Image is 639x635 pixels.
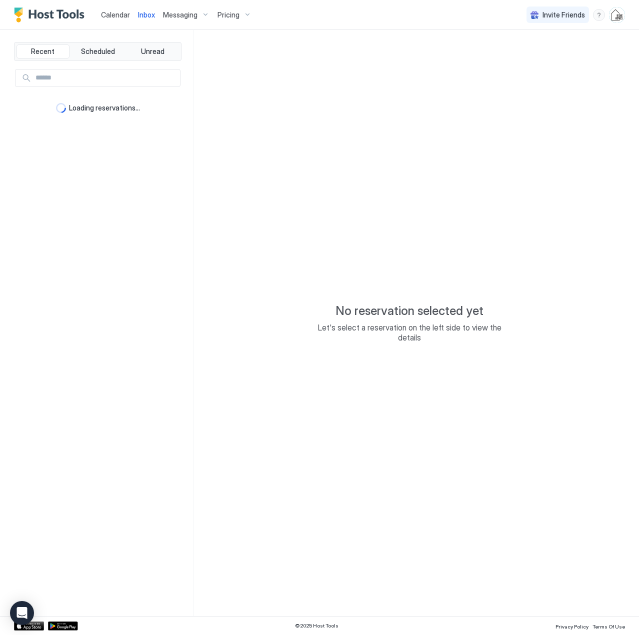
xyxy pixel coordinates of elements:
[81,47,115,56] span: Scheduled
[14,621,44,630] a: App Store
[14,7,89,22] a: Host Tools Logo
[609,7,625,23] div: User profile
[592,623,625,629] span: Terms Of Use
[138,10,155,19] span: Inbox
[163,10,197,19] span: Messaging
[592,620,625,631] a: Terms Of Use
[56,103,66,113] div: loading
[593,9,605,21] div: menu
[126,44,179,58] button: Unread
[335,303,483,318] span: No reservation selected yet
[101,9,130,20] a: Calendar
[10,601,34,625] div: Open Intercom Messenger
[542,10,585,19] span: Invite Friends
[217,10,239,19] span: Pricing
[48,621,78,630] a: Google Play Store
[69,103,140,112] span: Loading reservations...
[31,69,180,86] input: Input Field
[555,623,588,629] span: Privacy Policy
[71,44,124,58] button: Scheduled
[141,47,164,56] span: Unread
[101,10,130,19] span: Calendar
[309,322,509,342] span: Let's select a reservation on the left side to view the details
[14,42,181,61] div: tab-group
[295,622,338,629] span: © 2025 Host Tools
[31,47,54,56] span: Recent
[555,620,588,631] a: Privacy Policy
[138,9,155,20] a: Inbox
[16,44,69,58] button: Recent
